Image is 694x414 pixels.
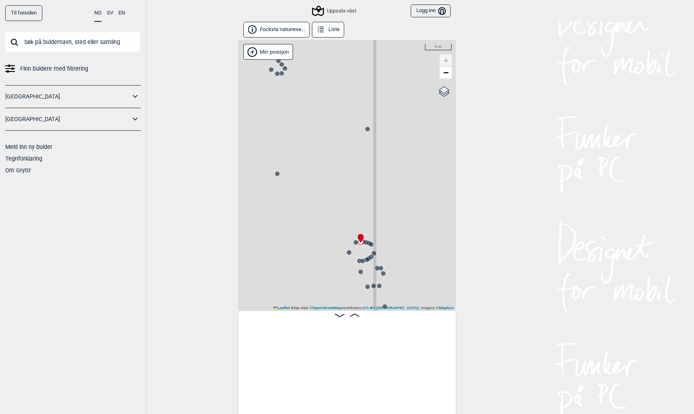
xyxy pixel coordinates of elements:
[5,63,141,75] a: Finn buldere med filtrering
[439,305,454,310] a: Mapbox
[118,5,125,21] button: EN
[440,54,452,67] a: Zoom in
[5,5,42,21] a: Til forsiden
[411,4,451,18] button: Logg inn
[273,305,290,310] a: Leaflet
[443,67,449,77] span: −
[425,44,452,50] div: 5 m
[5,113,130,125] a: [GEOGRAPHIC_DATA]
[243,22,310,38] button: Focksta naturrese...
[243,44,293,60] div: Vis min posisjon
[440,67,452,79] a: Zoom out
[5,144,52,150] a: Meld inn ny bulder
[5,155,42,162] a: Tegnforklaring
[312,305,341,310] a: OpenStreetMap
[436,83,452,100] a: Layers
[291,305,292,310] span: |
[312,22,344,38] button: Liste
[5,167,31,174] a: Om Gryttr
[20,63,88,75] span: Finn buldere med filtrering
[94,5,102,22] button: NO
[271,305,456,311] div: Map data © contributors, , Imagery ©
[5,91,130,102] a: [GEOGRAPHIC_DATA]
[443,55,449,65] span: +
[363,305,419,310] a: CC-BY-[GEOGRAPHIC_DATA]
[107,5,113,21] button: SV
[5,31,141,52] input: Søk på buldernavn, sted eller samling
[313,6,356,16] div: Uppsala väst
